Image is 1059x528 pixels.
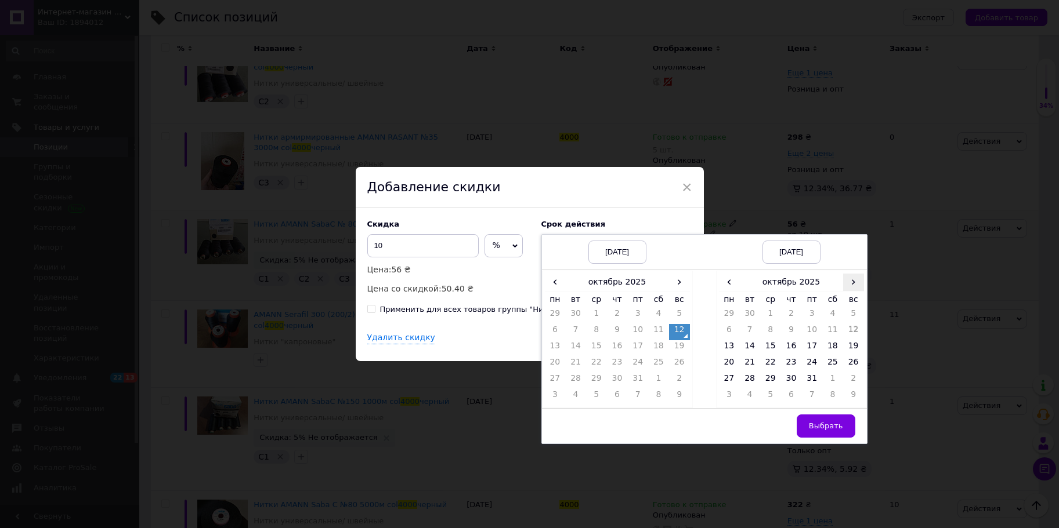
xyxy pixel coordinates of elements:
[607,291,628,308] th: чт
[586,308,607,324] td: 1
[781,373,802,389] td: 30
[545,389,566,405] td: 3
[541,220,692,228] label: Cрок действия
[822,340,843,356] td: 18
[627,373,648,389] td: 31
[739,324,760,340] td: 7
[669,356,690,373] td: 26
[719,291,740,308] th: пн
[822,324,843,340] td: 11
[607,324,628,340] td: 9
[442,284,474,293] span: 50.40 ₴
[586,340,607,356] td: 15
[719,324,740,340] td: 6
[565,340,586,356] td: 14
[719,356,740,373] td: 20
[781,291,802,308] th: чт
[801,291,822,308] th: пт
[843,373,864,389] td: 2
[648,373,669,389] td: 1
[760,324,781,340] td: 8
[367,282,530,295] p: Цена со скидкой:
[607,308,628,324] td: 2
[545,356,566,373] td: 20
[565,389,586,405] td: 4
[801,340,822,356] td: 17
[739,274,843,291] th: октябрь 2025
[843,291,864,308] th: вс
[739,308,760,324] td: 30
[565,291,586,308] th: вт
[669,340,690,356] td: 19
[367,332,435,344] div: Удалить скидку
[627,389,648,405] td: 7
[380,304,667,315] div: Применить для всех товаров группы "Нитки универсальные/ швейные"
[545,291,566,308] th: пн
[367,263,530,276] p: Цена:
[669,274,690,290] span: ›
[565,373,586,389] td: 28
[367,234,479,257] input: 0
[607,389,628,405] td: 6
[719,373,740,389] td: 27
[648,389,669,405] td: 8
[801,356,822,373] td: 24
[760,356,781,373] td: 22
[760,373,781,389] td: 29
[648,291,669,308] th: сб
[781,356,802,373] td: 23
[719,389,740,405] td: 3
[843,274,864,290] span: ›
[367,220,400,228] span: Скидка
[822,373,843,389] td: 1
[801,389,822,405] td: 7
[760,291,781,308] th: ср
[669,324,690,340] td: 12
[760,308,781,324] td: 1
[809,421,843,430] span: Выбрать
[648,356,669,373] td: 25
[739,340,760,356] td: 14
[843,308,864,324] td: 5
[669,389,690,405] td: 9
[367,180,501,194] span: Добавление скидки
[545,324,566,340] td: 6
[586,389,607,405] td: 5
[627,324,648,340] td: 10
[843,356,864,373] td: 26
[586,373,607,389] td: 29
[781,308,802,324] td: 2
[607,356,628,373] td: 23
[781,389,802,405] td: 6
[545,308,566,324] td: 29
[781,324,802,340] td: 9
[648,308,669,324] td: 4
[607,373,628,389] td: 30
[586,356,607,373] td: 22
[781,340,802,356] td: 16
[588,241,646,264] div: [DATE]
[669,373,690,389] td: 2
[719,340,740,356] td: 13
[586,324,607,340] td: 8
[801,308,822,324] td: 3
[545,340,566,356] td: 13
[801,324,822,340] td: 10
[801,373,822,389] td: 31
[565,356,586,373] td: 21
[719,274,740,290] span: ‹
[669,291,690,308] th: вс
[627,340,648,356] td: 17
[648,324,669,340] td: 11
[822,356,843,373] td: 25
[739,373,760,389] td: 28
[627,356,648,373] td: 24
[843,324,864,340] td: 12
[762,241,821,264] div: [DATE]
[739,291,760,308] th: вт
[627,291,648,308] th: пт
[822,389,843,405] td: 8
[843,389,864,405] td: 9
[545,274,566,290] span: ‹
[797,414,855,438] button: Выбрать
